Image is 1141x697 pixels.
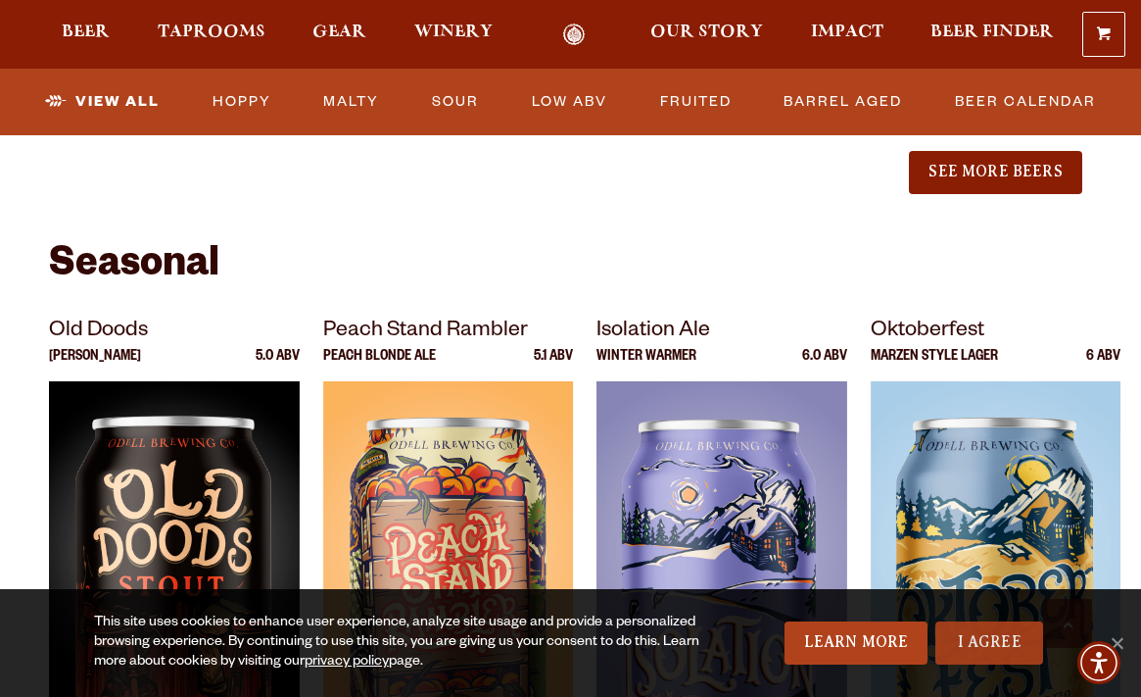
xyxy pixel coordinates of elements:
span: Beer Finder [930,25,1054,40]
button: See More Beers [909,151,1081,194]
p: 5.1 ABV [534,350,573,381]
span: Taprooms [158,25,265,40]
a: Beer [49,24,122,46]
span: Our Story [650,25,763,40]
a: Our Story [638,24,776,46]
a: Learn More [784,622,928,665]
p: Winter Warmer [596,350,696,381]
a: privacy policy [305,655,389,671]
p: 6.0 ABV [802,350,847,381]
p: Oktoberfest [871,315,1121,350]
a: Fruited [652,79,739,124]
a: I Agree [935,622,1043,665]
p: Isolation Ale [596,315,847,350]
p: [PERSON_NAME] [49,350,141,381]
p: Old Doods [49,315,300,350]
a: Gear [300,24,379,46]
a: Barrel Aged [776,79,910,124]
a: Taprooms [145,24,278,46]
span: Beer [62,25,110,40]
div: Accessibility Menu [1077,641,1120,684]
p: Marzen Style Lager [871,350,998,381]
span: Winery [414,25,493,40]
a: Hoppy [205,79,279,124]
a: Beer Calendar [947,79,1104,124]
span: Impact [811,25,883,40]
a: Sour [424,79,487,124]
a: Beer Finder [918,24,1067,46]
a: Winery [402,24,505,46]
a: Low ABV [524,79,615,124]
div: This site uses cookies to enhance user experience, analyze site usage and provide a personalized ... [94,614,720,672]
p: 6 ABV [1086,350,1120,381]
p: Peach Stand Rambler [323,315,574,350]
h2: Seasonal [49,244,1092,291]
p: Peach Blonde Ale [323,350,436,381]
a: Odell Home [538,24,611,46]
p: 5.0 ABV [256,350,300,381]
a: Impact [798,24,896,46]
a: Malty [315,79,387,124]
span: Gear [312,25,366,40]
a: View All [37,79,167,124]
